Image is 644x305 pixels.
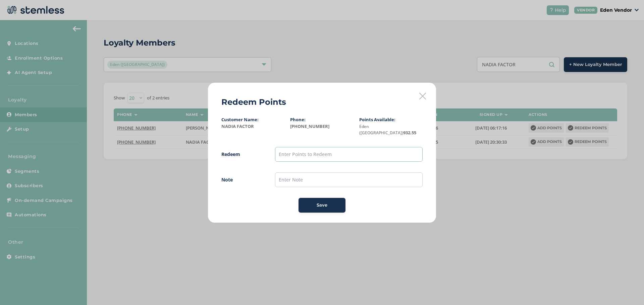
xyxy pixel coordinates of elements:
input: Enter Points to Redeem [275,147,423,162]
label: NADIA FACTOR [221,123,285,130]
label: Customer Name: [221,117,259,123]
label: Note [221,176,262,183]
label: Phone: [290,117,306,123]
iframe: Chat Widget [610,273,644,305]
h2: Redeem Points [221,96,286,108]
button: Save [299,198,345,213]
input: Enter Note [275,172,423,187]
label: [PHONE_NUMBER] [290,123,354,130]
label: Redeem [221,151,262,158]
label: Points Available: [359,117,395,123]
span: Save [317,202,327,209]
label: 932.55 [359,123,423,136]
small: Eden ([GEOGRAPHIC_DATA]) [359,124,403,136]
